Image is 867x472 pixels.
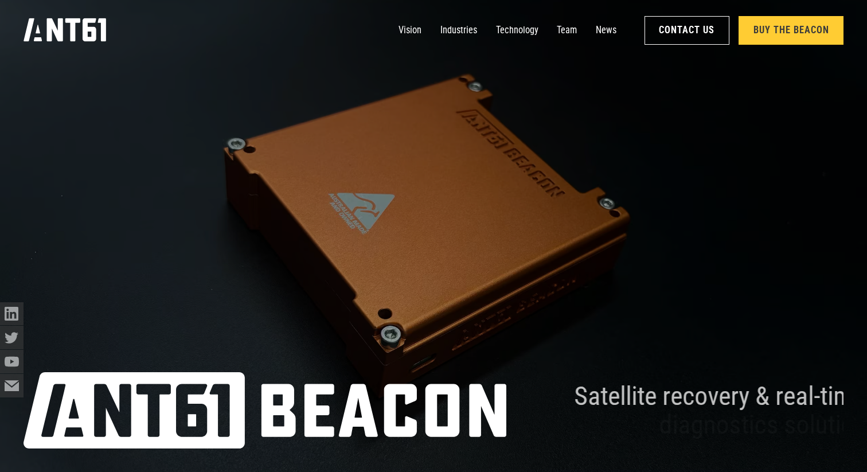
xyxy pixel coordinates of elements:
a: Contact Us [645,16,729,45]
a: Buy the Beacon [739,16,843,45]
a: Technology [496,19,538,42]
span: diagnostics solution [659,411,867,439]
a: Vision [399,19,421,42]
a: Industries [440,19,477,42]
a: home [24,15,107,46]
span: Satellite recovery & real-time [575,382,865,411]
a: Team [557,19,577,42]
a: News [596,19,616,42]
